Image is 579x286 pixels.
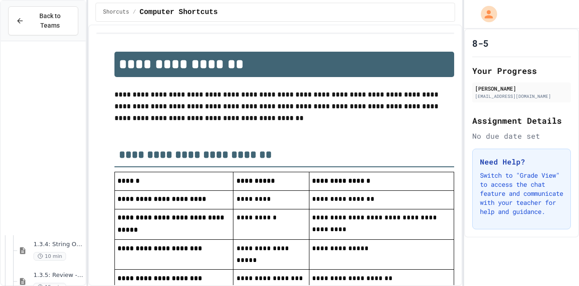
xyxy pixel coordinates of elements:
span: Computer Shortcuts [140,7,218,18]
div: [PERSON_NAME] [475,84,568,92]
span: 1.3.5: Review - String Operators [33,271,84,279]
span: Back to Teams [29,11,71,30]
span: 10 min [33,252,66,261]
h1: 8-5 [472,37,489,49]
span: Shorcuts [103,9,129,16]
h3: Need Help? [480,156,563,167]
span: / [133,9,136,16]
div: [EMAIL_ADDRESS][DOMAIN_NAME] [475,93,568,100]
div: No due date set [472,131,571,141]
h2: Assignment Details [472,114,571,127]
span: 1.3.4: String Operators [33,241,84,248]
div: My Account [471,4,499,24]
iframe: chat widget [504,210,570,249]
h2: Your Progress [472,64,571,77]
button: Back to Teams [8,6,78,35]
iframe: chat widget [541,250,570,277]
p: Switch to "Grade View" to access the chat feature and communicate with your teacher for help and ... [480,171,563,216]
